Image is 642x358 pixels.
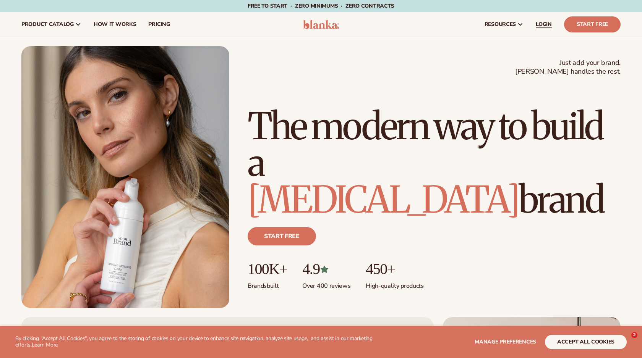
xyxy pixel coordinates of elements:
img: logo [303,20,339,29]
span: Manage preferences [475,338,536,345]
p: By clicking "Accept All Cookies", you agree to the storing of cookies on your device to enhance s... [15,335,374,348]
a: LOGIN [530,12,558,37]
a: How It Works [88,12,143,37]
a: pricing [142,12,176,37]
span: resources [485,21,516,27]
span: How It Works [94,21,136,27]
p: 4.9 [302,261,350,277]
span: LOGIN [536,21,552,27]
a: product catalog [15,12,88,37]
iframe: Intercom live chat [616,332,634,350]
p: Brands built [248,277,287,290]
img: Female holding tanning mousse. [21,46,229,308]
a: Learn More [32,341,58,348]
h1: The modern way to build a brand [248,108,621,218]
span: product catalog [21,21,74,27]
span: Free to start · ZERO minimums · ZERO contracts [248,2,394,10]
span: [MEDICAL_DATA] [248,177,519,223]
button: accept all cookies [545,335,627,349]
a: resources [478,12,530,37]
span: 2 [631,332,637,338]
p: High-quality products [366,277,423,290]
p: Over 400 reviews [302,277,350,290]
a: Start free [248,227,316,245]
p: 450+ [366,261,423,277]
button: Manage preferences [475,335,536,349]
span: Just add your brand. [PERSON_NAME] handles the rest. [515,58,621,76]
p: 100K+ [248,261,287,277]
a: Start Free [564,16,621,32]
span: pricing [148,21,170,27]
